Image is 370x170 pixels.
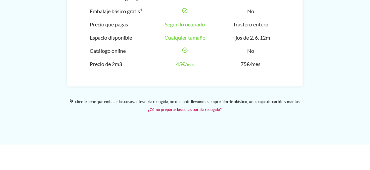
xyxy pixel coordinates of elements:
sup: 1 [140,7,142,12]
li: No [221,44,280,57]
sup: 1 [69,99,71,102]
li: No [221,5,280,18]
li: Cualquier tamaño [156,31,215,44]
li: Embalaje básico gratis [90,5,149,18]
li: Espacio disponible [90,31,149,44]
li: Precio que pagas [90,18,149,31]
li: Según lo ocupado [156,18,215,31]
li: Trastero entero [221,18,280,31]
li: 75€/mes [221,57,280,71]
li: Precio de 2m3 [90,57,149,71]
li: 45€/ [156,57,215,71]
small: mes [187,62,194,67]
li: Fijos de 2, 6, 12m [221,31,280,44]
small: El cliente tiene que embalar las cosas antes de la recogida, no obstante llevamos siempre film de... [69,99,301,112]
li: Catálogo online [90,44,149,57]
a: ¿Cómo preparar las cosas para la recogida? [148,107,222,112]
